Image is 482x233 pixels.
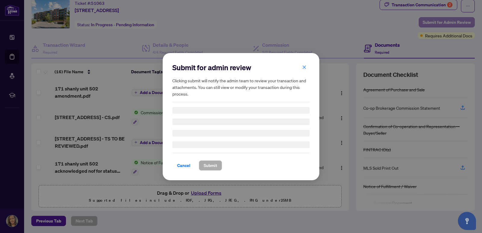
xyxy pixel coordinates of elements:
button: Cancel [172,160,195,171]
span: Cancel [177,161,190,170]
span: close [302,65,306,69]
h2: Submit for admin review [172,63,310,72]
button: Open asap [458,212,476,230]
h5: Clicking submit will notify the admin team to review your transaction and attachments. You can st... [172,77,310,97]
button: Submit [199,160,222,171]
